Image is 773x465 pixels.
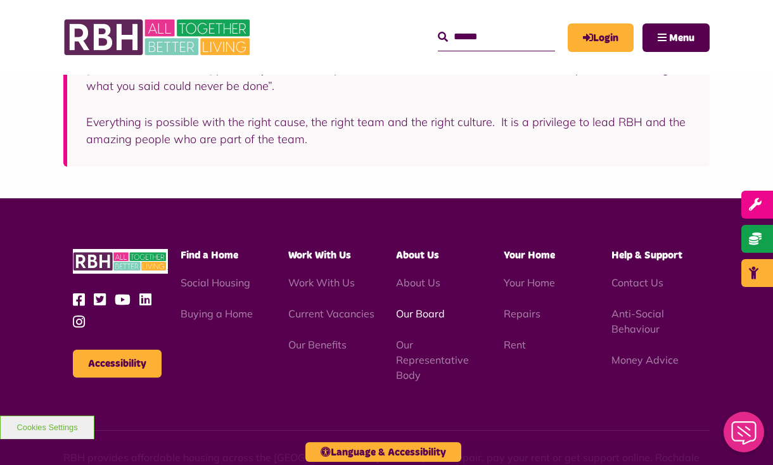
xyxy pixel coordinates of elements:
[504,250,555,260] span: Your Home
[181,307,253,320] a: Buying a Home
[611,250,682,260] span: Help & Support
[642,23,710,52] button: Navigation
[716,408,773,465] iframe: Netcall Web Assistant for live chat
[305,442,461,462] button: Language & Accessibility
[73,249,168,274] img: RBH
[396,276,440,289] a: About Us
[396,307,445,320] a: Our Board
[504,276,555,289] a: Your Home
[288,307,374,320] a: Current Vacancies
[611,307,664,335] a: Anti-Social Behaviour
[63,13,253,62] img: RBH
[73,350,162,378] button: Accessibility
[504,307,540,320] a: Repairs
[611,276,663,289] a: Contact Us
[288,250,351,260] span: Work With Us
[611,354,679,366] a: Money Advice
[181,250,238,260] span: Find a Home
[438,23,555,51] input: Search
[86,113,691,148] p: Everything is possible with the right cause, the right team and the right culture. It is a privil...
[669,33,694,43] span: Menu
[181,276,250,289] a: Social Housing - open in a new tab
[504,338,526,351] a: Rent
[288,338,347,351] a: Our Benefits
[288,276,355,289] a: Work With Us
[396,250,439,260] span: About Us
[396,338,469,381] a: Our Representative Body
[568,23,634,52] a: MyRBH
